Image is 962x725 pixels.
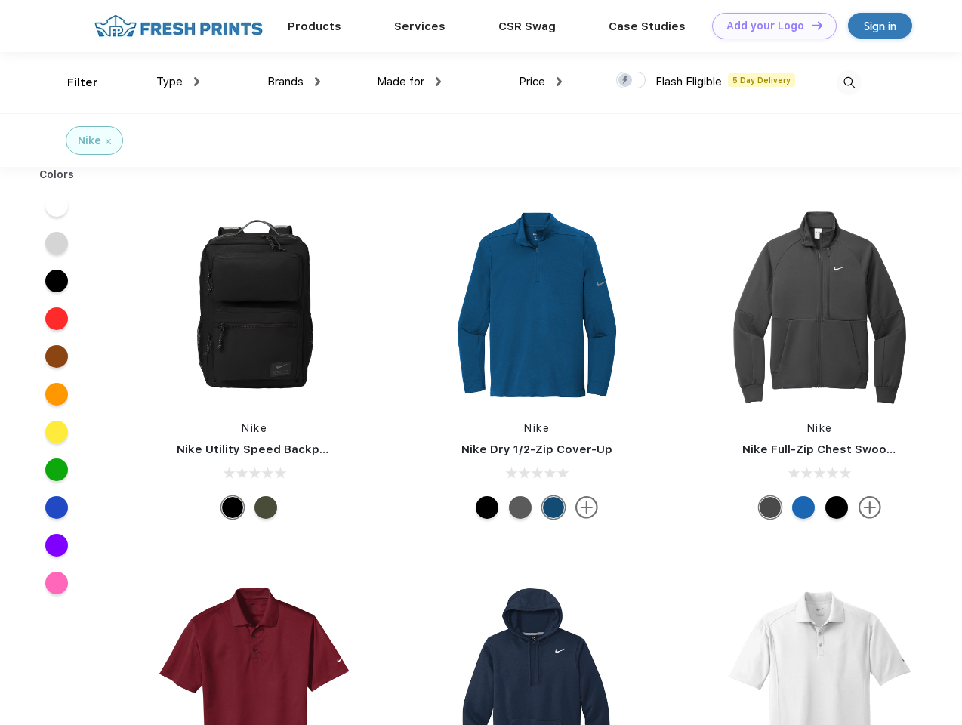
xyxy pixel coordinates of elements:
[557,77,562,86] img: dropdown.png
[837,70,862,95] img: desktop_search.svg
[242,422,267,434] a: Nike
[792,496,815,519] div: Royal
[720,205,920,406] img: func=resize&h=266
[728,73,795,87] span: 5 Day Delivery
[812,21,822,29] img: DT
[859,496,881,519] img: more.svg
[90,13,267,39] img: fo%20logo%202.webp
[394,20,446,33] a: Services
[807,422,833,434] a: Nike
[267,75,304,88] span: Brands
[254,496,277,519] div: Cargo Khaki
[67,74,98,91] div: Filter
[655,75,722,88] span: Flash Eligible
[498,20,556,33] a: CSR Swag
[436,77,441,86] img: dropdown.png
[288,20,341,33] a: Products
[742,443,943,456] a: Nike Full-Zip Chest Swoosh Jacket
[825,496,848,519] div: Black
[864,17,896,35] div: Sign in
[194,77,199,86] img: dropdown.png
[315,77,320,86] img: dropdown.png
[106,139,111,144] img: filter_cancel.svg
[476,496,498,519] div: Black
[156,75,183,88] span: Type
[509,496,532,519] div: Black Heather
[28,167,86,183] div: Colors
[78,133,101,149] div: Nike
[848,13,912,39] a: Sign in
[154,205,355,406] img: func=resize&h=266
[726,20,804,32] div: Add your Logo
[575,496,598,519] img: more.svg
[177,443,340,456] a: Nike Utility Speed Backpack
[461,443,612,456] a: Nike Dry 1/2-Zip Cover-Up
[377,75,424,88] span: Made for
[519,75,545,88] span: Price
[759,496,782,519] div: Anthracite
[524,422,550,434] a: Nike
[542,496,565,519] div: Gym Blue
[221,496,244,519] div: Black
[436,205,637,406] img: func=resize&h=266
